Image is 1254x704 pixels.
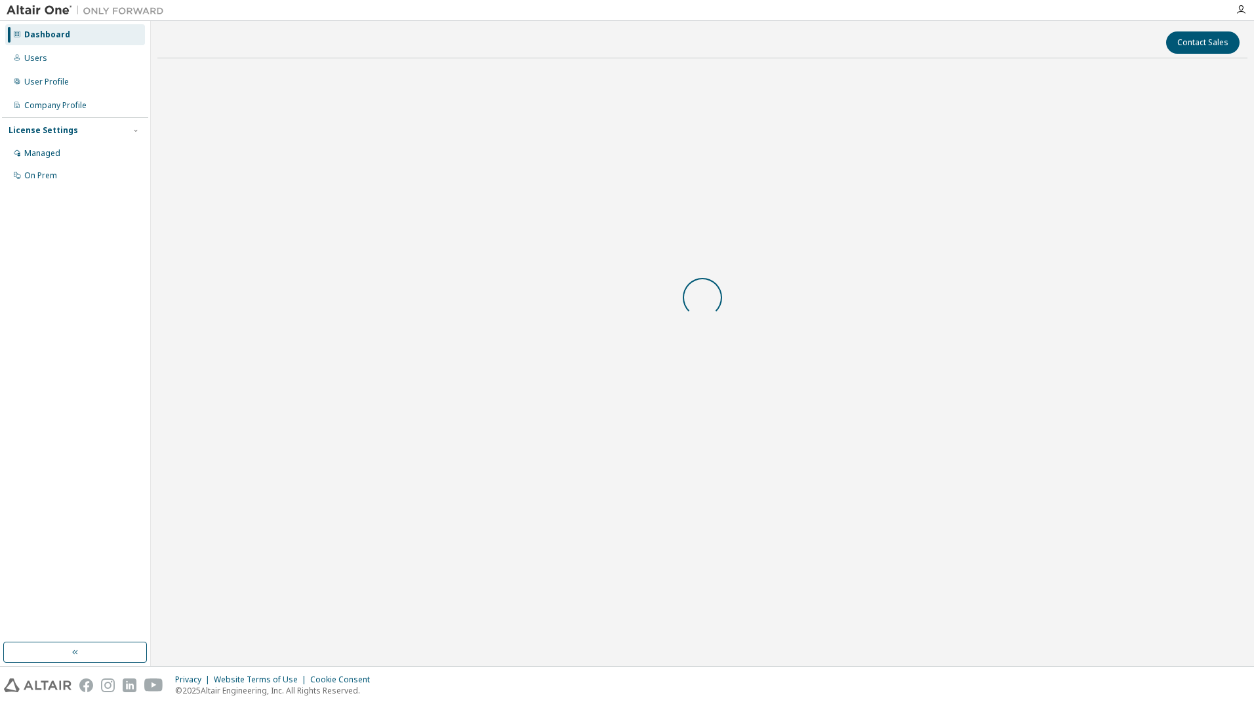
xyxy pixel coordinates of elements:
[7,4,171,17] img: Altair One
[24,148,60,159] div: Managed
[214,675,310,685] div: Website Terms of Use
[24,29,70,40] div: Dashboard
[24,170,57,181] div: On Prem
[123,678,136,692] img: linkedin.svg
[24,77,69,87] div: User Profile
[144,678,163,692] img: youtube.svg
[79,678,93,692] img: facebook.svg
[24,53,47,64] div: Users
[24,100,87,111] div: Company Profile
[101,678,115,692] img: instagram.svg
[175,685,378,696] p: © 2025 Altair Engineering, Inc. All Rights Reserved.
[310,675,378,685] div: Cookie Consent
[1166,31,1240,54] button: Contact Sales
[4,678,71,692] img: altair_logo.svg
[9,125,78,136] div: License Settings
[175,675,214,685] div: Privacy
